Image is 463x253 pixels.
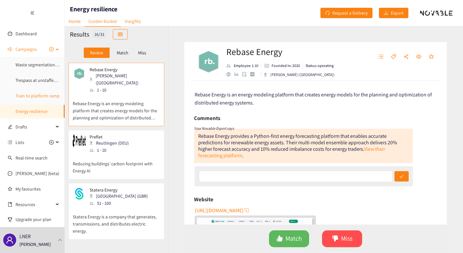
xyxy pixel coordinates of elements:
[90,86,159,93] div: 1 - 10
[16,155,48,161] a: Real-time search
[16,198,54,211] span: Resources
[90,72,159,86] div: [PERSON_NAME] ([GEOGRAPHIC_DATA])
[19,232,31,240] p: LNER
[19,241,51,248] p: [PERSON_NAME]
[84,16,121,27] a: Golden Basket
[306,63,334,69] p: Status: operating
[264,72,335,78] div: [PERSON_NAME] ([GEOGRAPHIC_DATA])
[8,140,12,145] span: unordered-list
[234,72,242,76] a: linkedin
[391,54,396,60] span: tag
[341,234,352,244] span: Miss
[285,234,302,244] span: Match
[332,9,368,16] span: Request a Delivery
[226,63,261,69] li: Employees
[332,235,339,243] span: dislike
[320,8,372,18] button: redoRequest a Delivery
[8,202,12,207] span: book
[198,133,397,159] div: Rebase Energy provides a Python-first energy forecasting platform that enables accurate predictio...
[388,52,399,62] button: tag
[73,67,86,80] img: Snapshot of the company's website
[92,30,106,38] div: 16 / 31
[261,63,303,69] li: Founded in year
[90,200,152,207] div: 51 - 100
[90,134,129,139] p: Preflet
[195,206,243,214] span: [URL][DOMAIN_NAME]
[16,136,24,149] span: Lists
[195,205,250,215] button: [URL][DOMAIN_NAME]
[113,29,128,39] button: table
[394,171,409,181] button: check
[90,67,156,72] p: Rebase Energy
[378,54,383,60] span: unordered-list
[194,194,213,204] h6: Website
[16,108,48,114] a: Energy resilience
[425,52,437,62] button: star
[276,235,283,243] span: like
[8,47,12,51] span: sound
[431,222,463,253] iframe: Chat Widget
[73,93,160,121] p: Rebase Energy is an energy modeling platform that creates energy models for the planning and opti...
[16,120,54,133] span: Drafts
[399,174,404,179] span: check
[242,72,250,77] a: google maps
[138,50,146,55] p: Miss
[16,93,59,99] a: Train to platform ramp
[375,52,387,62] button: unordered-list
[242,152,243,159] div: .
[30,11,35,15] span: double-left
[384,11,388,16] span: download
[73,134,86,147] img: Snapshot of the company's website
[90,187,148,192] p: Statera Energy
[195,91,432,106] span: Rebase Energy is an energy modeling platform that creates energy models for the planning and opti...
[16,31,37,37] a: Dashboard
[70,30,89,39] h2: Results
[196,49,221,74] img: Company Logo
[8,125,12,129] span: edit
[49,140,54,145] span: plus-circle
[6,236,14,244] span: user
[413,52,425,62] button: eye
[429,54,434,60] span: star
[118,32,123,37] span: table
[416,54,421,60] span: eye
[70,5,117,14] h1: Energy resilience
[226,72,234,76] a: website
[16,170,59,176] a: [PERSON_NAME] (beta)
[16,62,78,68] a: Waste segmentation and sorting
[322,230,362,247] button: dislikeMiss
[90,192,152,200] div: [GEOGRAPHIC_DATA] (GBR)
[73,207,160,235] p: Statera Energy is a company that generates, transmissions, and distributes electric energy.
[73,187,86,200] img: Snapshot of the company's website
[303,63,334,69] li: Status
[65,16,84,26] a: Home
[400,52,412,62] button: share-alt
[16,182,59,195] a: My favourites
[269,230,309,247] button: likeMatch
[226,45,335,58] h2: Rebase Energy
[379,8,408,18] button: downloadExport
[194,113,220,123] h6: Comments
[90,50,103,55] p: Review
[250,72,258,76] a: crunchbase
[90,139,133,147] div: Reutlingen (DEU)
[73,154,160,174] p: Reducing buildings’ carbon footprint with Energy AI
[194,126,234,131] i: Your Novable Expert says
[391,9,404,16] span: Export
[16,77,73,83] a: Trespass at unstaffed stations
[325,11,330,16] span: redo
[272,63,300,69] p: Founded in: 2020
[234,63,258,69] p: Employee: 1-10
[404,54,409,60] span: share-alt
[16,43,37,56] span: Campaigns
[16,213,59,226] span: Upgrade your plan
[117,50,128,55] p: Match
[121,16,145,26] a: Insights
[49,47,54,51] span: plus-circle
[8,217,12,222] span: trophy
[198,146,385,159] a: View their forecasting platform
[90,147,133,154] div: 1 - 10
